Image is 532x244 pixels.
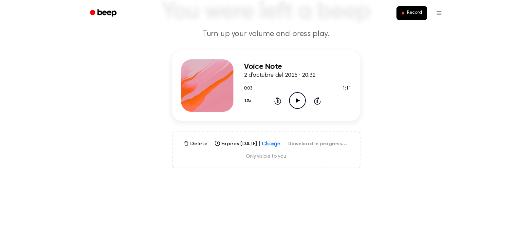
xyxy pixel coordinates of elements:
[431,5,447,21] button: Open menu
[342,85,351,92] span: 1:11
[396,6,427,20] button: Record
[244,85,252,92] span: 0:03
[407,10,422,16] span: Record
[244,72,316,78] span: 2 d’octubre del 2025 · 20:32
[244,62,351,71] h3: Voice Note
[181,140,210,148] button: Delete
[85,7,122,20] a: Beep
[285,140,349,151] button: Download in progress...
[244,95,254,106] button: 1.0x
[140,29,392,40] p: Turn up your volume and press play.
[180,153,352,160] span: Only visible to you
